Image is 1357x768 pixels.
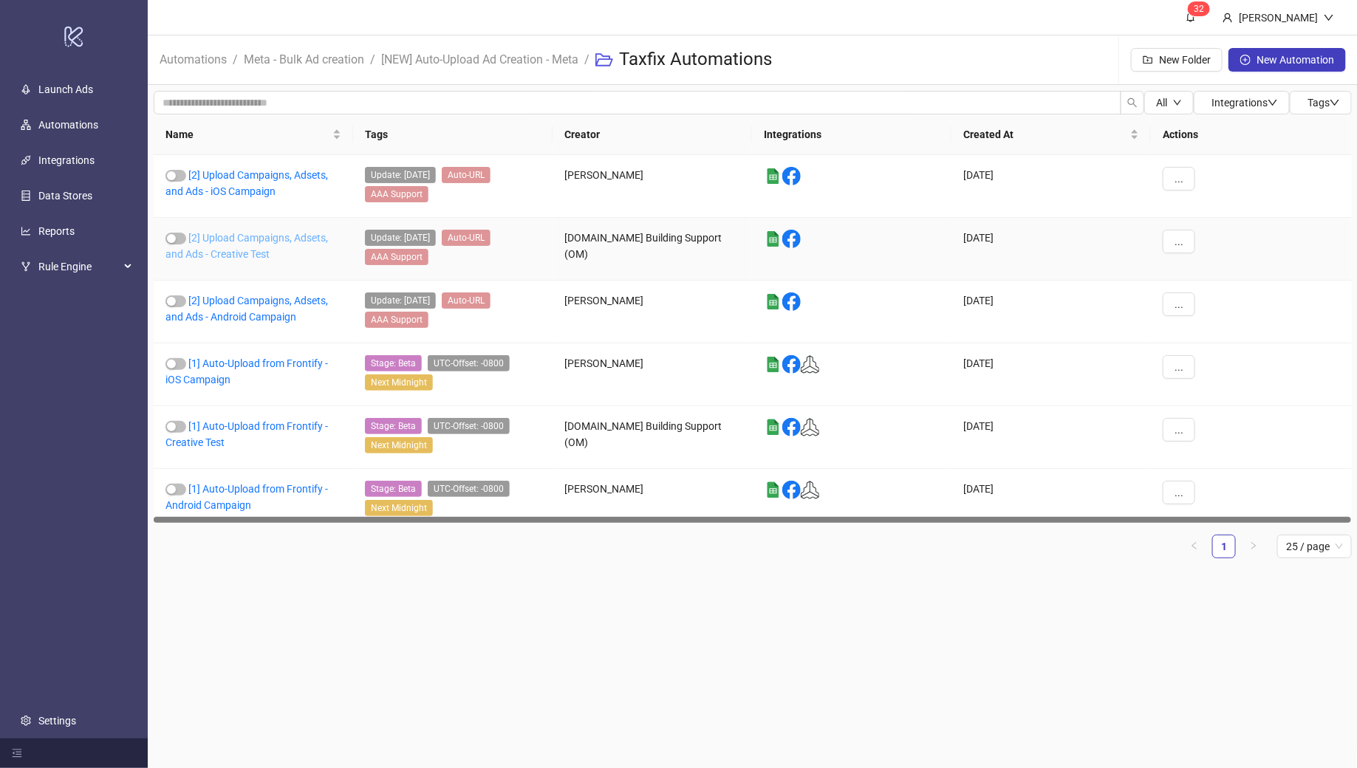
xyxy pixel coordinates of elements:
span: Stage: Beta [365,418,422,434]
th: Actions [1151,114,1352,155]
li: / [233,36,238,83]
span: Next Midnight [365,500,433,516]
a: Launch Ads [38,83,93,95]
a: [2] Upload Campaigns, Adsets, and Ads - iOS Campaign [165,169,328,197]
th: Tags [353,114,553,155]
span: Auto-URL [442,292,490,309]
a: Reports [38,225,75,237]
button: Tagsdown [1290,91,1352,114]
span: Auto-URL [442,230,490,246]
span: Stage: Beta [365,481,422,497]
span: Update: May21 [365,292,436,309]
button: right [1242,535,1265,558]
span: All [1156,97,1167,109]
div: [PERSON_NAME] [553,343,752,406]
button: ... [1163,355,1195,379]
span: ... [1175,487,1183,498]
div: [DATE] [951,155,1151,218]
span: ... [1175,236,1183,247]
span: 25 / page [1286,535,1343,558]
span: down [1268,97,1278,108]
a: 1 [1213,535,1235,558]
th: Integrations [752,114,951,155]
span: UTC-Offset: -0800 [428,355,510,371]
span: Rule Engine [38,252,120,281]
span: down [1330,97,1340,108]
a: Automations [38,119,98,131]
li: Next Page [1242,535,1265,558]
span: ... [1175,361,1183,373]
span: Update: May21 [365,230,436,246]
a: [1] Auto-Upload from Frontify - Creative Test [165,420,328,448]
li: 1 [1212,535,1236,558]
div: [PERSON_NAME] [553,281,752,343]
a: [NEW] Auto-Upload Ad Creation - Meta [378,50,581,66]
li: Previous Page [1183,535,1206,558]
button: Alldown [1144,91,1194,114]
th: Created At [951,114,1151,155]
span: down [1173,98,1182,107]
span: fork [21,261,31,272]
a: [2] Upload Campaigns, Adsets, and Ads - Creative Test [165,232,328,260]
span: New Automation [1257,54,1334,66]
div: [DATE] [951,281,1151,343]
span: Next Midnight [365,437,433,453]
span: AAA Support [365,312,428,328]
button: ... [1163,167,1195,191]
li: / [370,36,375,83]
button: ... [1163,481,1195,504]
span: Integrations [1211,97,1278,109]
span: search [1127,97,1138,108]
span: Tags [1308,97,1340,109]
span: folder-add [1143,55,1153,65]
div: [DOMAIN_NAME] Building Support (OM) [553,218,752,281]
a: Automations [157,50,230,66]
a: Integrations [38,154,95,166]
span: left [1190,541,1199,550]
a: [2] Upload Campaigns, Adsets, and Ads - Android Campaign [165,295,328,323]
span: user [1223,13,1233,23]
span: AAA Support [365,186,428,202]
span: ... [1175,298,1183,310]
span: plus-circle [1240,55,1251,65]
span: ... [1175,424,1183,436]
span: New Folder [1159,54,1211,66]
button: ... [1163,418,1195,442]
span: Next Midnight [365,374,433,391]
span: AAA Support [365,249,428,265]
span: Name [165,126,329,143]
span: Stage: Beta [365,355,422,371]
span: folder-open [595,51,613,69]
span: ... [1175,173,1183,185]
div: [PERSON_NAME] [553,155,752,218]
a: Meta - Bulk Ad creation [241,50,367,66]
button: ... [1163,292,1195,316]
div: [DOMAIN_NAME] Building Support (OM) [553,406,752,469]
div: [PERSON_NAME] [553,469,752,532]
div: [DATE] [951,218,1151,281]
button: left [1183,535,1206,558]
div: [DATE] [951,406,1151,469]
span: UTC-Offset: -0800 [428,418,510,434]
span: 3 [1194,4,1199,14]
span: menu-fold [12,748,22,758]
th: Creator [553,114,752,155]
span: 2 [1199,4,1204,14]
span: Update: May21 [365,167,436,183]
th: Name [154,114,353,155]
span: Created At [963,126,1127,143]
button: New Automation [1228,48,1346,72]
span: UTC-Offset: -0800 [428,481,510,497]
span: right [1249,541,1258,550]
a: [1] Auto-Upload from Frontify - Android Campaign [165,483,328,511]
button: New Folder [1131,48,1223,72]
sup: 32 [1188,1,1210,16]
div: [DATE] [951,469,1151,532]
a: Data Stores [38,190,92,202]
button: ... [1163,230,1195,253]
span: down [1324,13,1334,23]
span: bell [1186,12,1196,22]
span: Auto-URL [442,167,490,183]
a: Settings [38,715,76,727]
div: [PERSON_NAME] [1233,10,1324,26]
